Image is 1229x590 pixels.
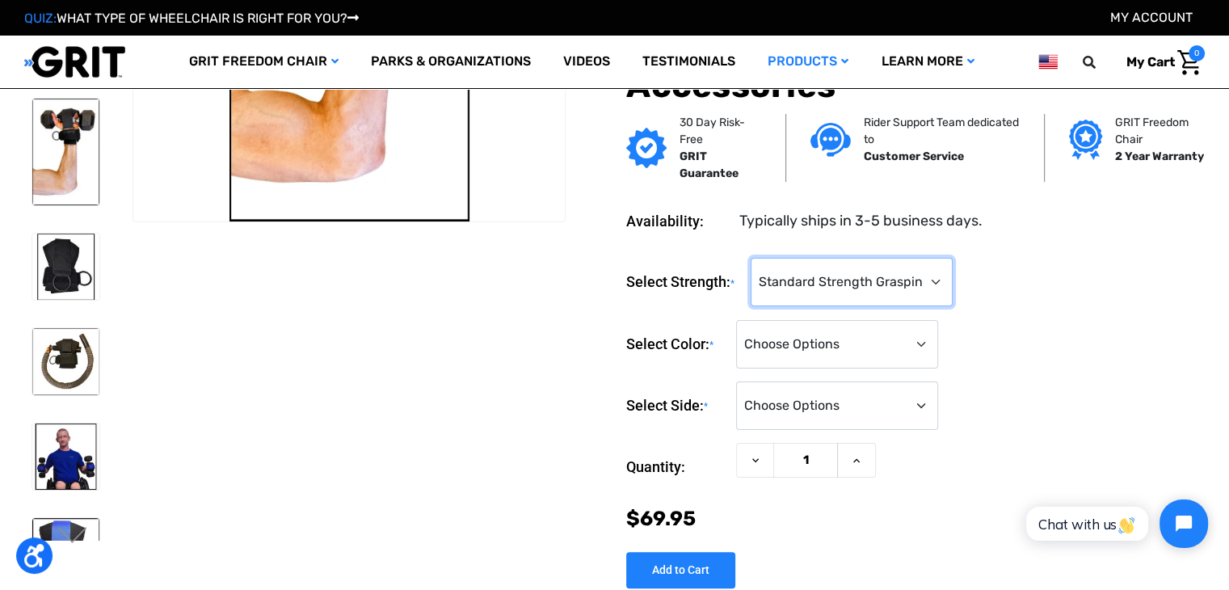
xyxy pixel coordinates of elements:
[24,11,359,26] a: QUIZ:WHAT TYPE OF WHEELCHAIR IS RIGHT FOR YOU?
[865,36,990,88] a: Learn More
[1090,45,1114,79] input: Search
[1110,10,1193,25] a: Account
[626,258,743,307] label: Select Strength:
[751,36,865,88] a: Products
[1069,119,1102,159] img: Grit freedom
[1038,52,1058,72] img: us.png
[1115,114,1210,148] p: GRIT Freedom Chair
[1126,54,1175,70] span: My Cart
[56,527,90,546] button: Go to slide 2 of 4
[626,507,696,530] span: $69.95
[739,210,983,232] dd: Typically ships in 3-5 business days.
[1115,150,1204,163] strong: 2 Year Warranty
[864,150,964,163] strong: Customer Service
[24,45,125,78] img: GRIT All-Terrain Wheelchair and Mobility Equipment
[1008,486,1222,562] iframe: Tidio Chat
[810,123,851,156] img: Customer service
[1189,45,1205,61] span: 0
[32,328,99,395] img: Grasping Cuffs by Handi Accessories
[680,150,739,180] strong: GRIT Guarantee
[1177,50,1201,75] img: Cart
[626,319,728,369] label: Select Color:
[864,114,1020,148] p: Rider Support Team dedicated to
[32,99,99,205] img: Grasping Cuffs by Handi Accessories
[626,443,728,491] label: Quantity:
[626,551,735,588] input: Add to Cart
[626,381,728,430] label: Select Side:
[680,114,760,148] p: 30 Day Risk-Free
[355,36,547,88] a: Parks & Organizations
[173,36,355,88] a: GRIT Freedom Chair
[547,36,626,88] a: Videos
[626,210,728,232] dt: Availability:
[626,36,751,88] a: Testimonials
[32,234,99,301] img: Grasping Cuffs by Handi Accessories
[626,128,667,168] img: GRIT Guarantee
[24,11,57,26] span: QUIZ:
[32,424,99,491] img: Grasping Cuffs by Handi Accessories
[1114,45,1205,79] a: Cart with 0 items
